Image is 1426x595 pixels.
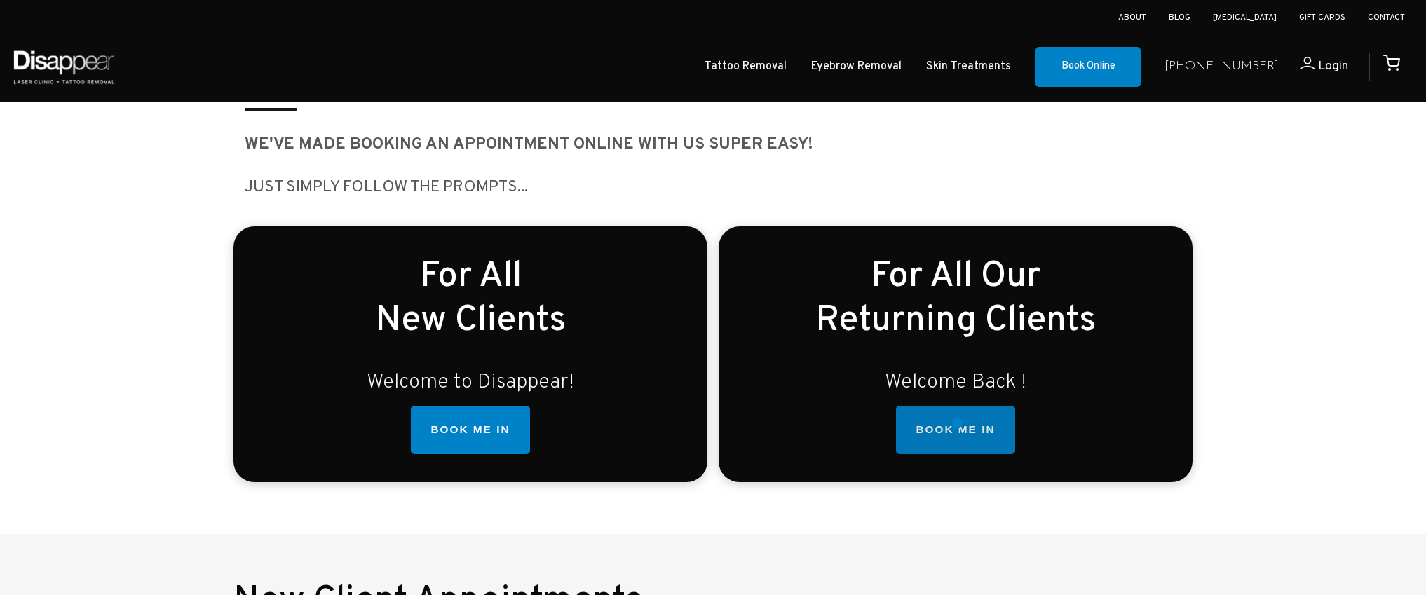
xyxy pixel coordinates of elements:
small: Welcome to Disappear! [367,369,574,395]
a: Eyebrow Removal [811,57,902,77]
img: Disappear - Laser Clinic and Tattoo Removal Services in Sydney, Australia [11,42,117,92]
a: Blog [1169,12,1190,23]
a: Login [1279,57,1348,77]
span: Login [1318,58,1348,74]
strong: We've made booking AN appointment ONLINE WITH US SUPER EASY! [245,135,813,155]
small: For All Our Returning Clients [815,254,1096,343]
a: Gift Cards [1299,12,1345,23]
small: For All New Clients [375,254,566,343]
big: ... [517,177,528,198]
a: Contact [1368,12,1405,23]
a: [PHONE_NUMBER] [1164,57,1279,77]
a: BOOK ME IN [411,406,529,455]
a: Tattoo Removal [705,57,787,77]
a: [MEDICAL_DATA] [1213,12,1277,23]
small: Welcome Back ! [885,369,1026,395]
a: Book Online [1035,47,1141,88]
a: About [1118,12,1146,23]
a: Skin Treatments [926,57,1011,77]
big: JUST SIMPLY follow the prompts [245,177,517,198]
a: BOOK ME IN [896,406,1014,455]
